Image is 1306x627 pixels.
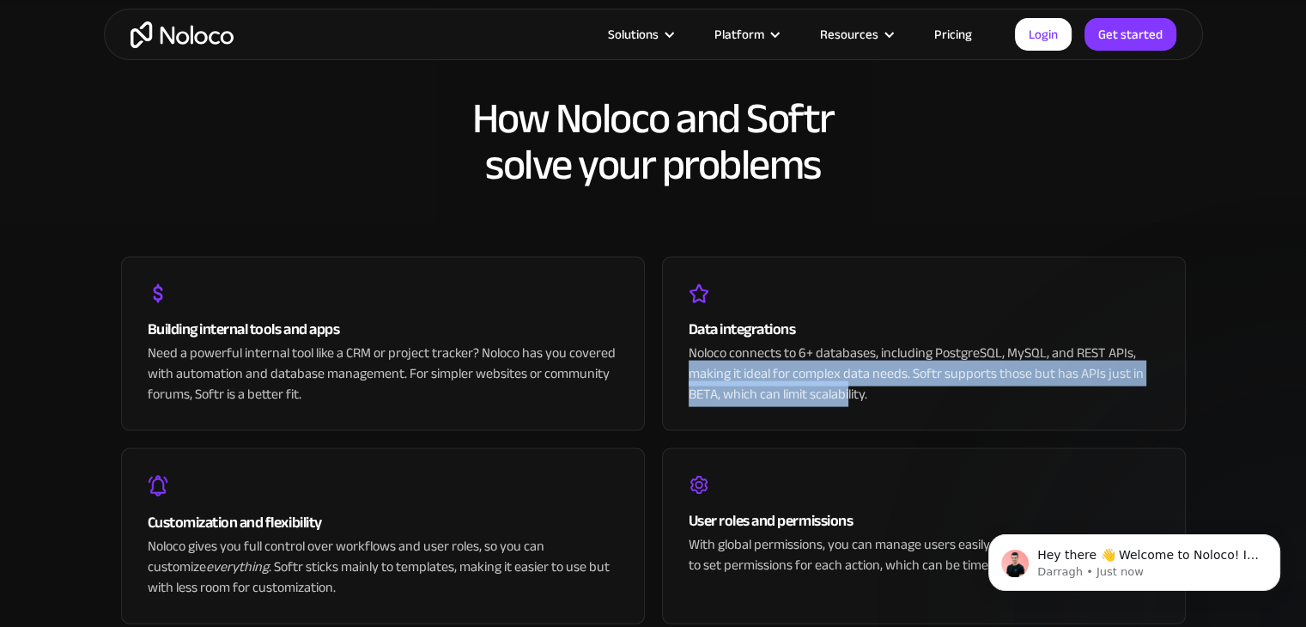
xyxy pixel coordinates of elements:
[799,23,913,46] div: Resources
[693,23,799,46] div: Platform
[689,317,1159,343] div: Data integrations
[148,536,618,598] div: Noloco gives you full control over workflows and user roles, so you can customize . Softr sticks ...
[206,554,269,580] em: everything
[148,343,618,405] div: Need a powerful internal tool like a CRM or project tracker? Noloco has you covered with automati...
[689,534,1159,575] div: With global permissions, you can manage users easily in Noloco. In Softr, you have to set permiss...
[121,95,1186,188] h2: How Noloco and Softr solve your problems
[608,23,659,46] div: Solutions
[131,21,234,48] a: home
[1015,18,1072,51] a: Login
[586,23,693,46] div: Solutions
[689,343,1159,405] div: Noloco connects to 6+ databases, including PostgreSQL, MySQL, and REST APIs, making it ideal for ...
[148,510,618,536] div: Customization and flexibility
[963,498,1306,618] iframe: Intercom notifications message
[1084,18,1176,51] a: Get started
[689,508,1159,534] div: User roles and permissions
[148,317,618,343] div: Building internal tools and apps
[913,23,993,46] a: Pricing
[820,23,878,46] div: Resources
[714,23,764,46] div: Platform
